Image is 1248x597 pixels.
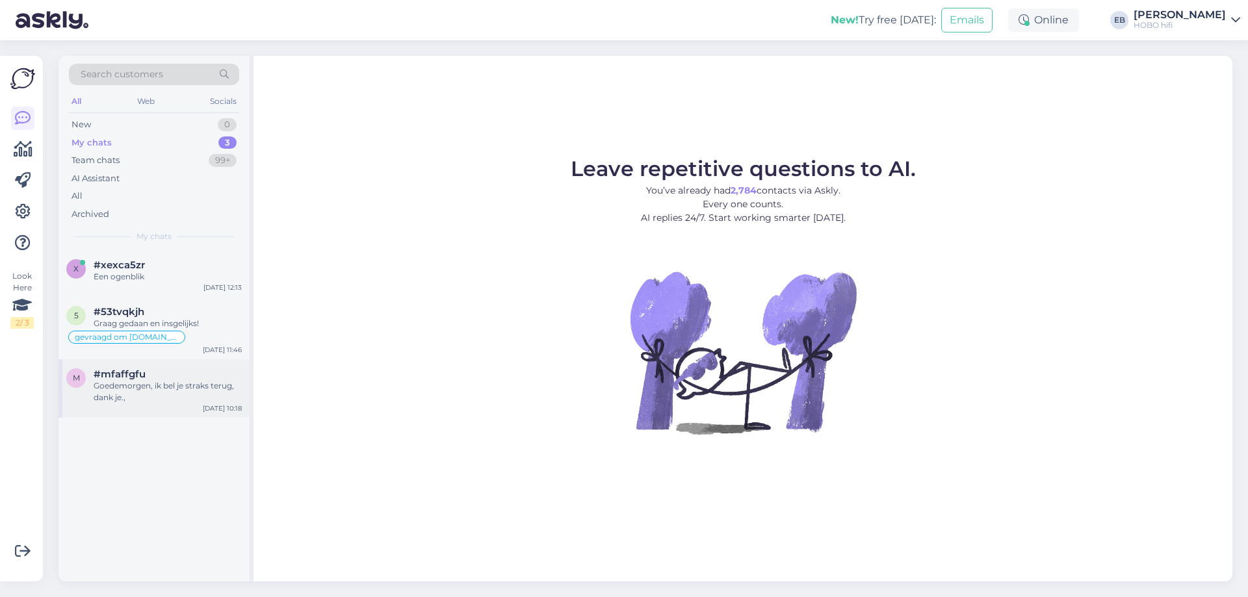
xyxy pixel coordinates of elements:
[71,190,83,203] div: All
[571,156,916,181] span: Leave repetitive questions to AI.
[1134,10,1226,20] div: [PERSON_NAME]
[1134,20,1226,31] div: HOBO hifi
[10,66,35,91] img: Askly Logo
[71,136,112,149] div: My chats
[94,259,145,271] span: #xexca5zr
[626,235,860,469] img: No Chat active
[94,380,242,403] div: Goedemorgen, ik bel je straks terug, dank je.,
[1110,11,1128,29] div: EB
[571,184,916,225] p: You’ve already had contacts via Askly. Every one counts. AI replies 24/7. Start working smarter [...
[203,345,242,355] div: [DATE] 11:46
[731,184,757,196] b: 2,784
[831,14,859,26] b: New!
[94,368,146,380] span: #mfaffgfu
[10,317,34,329] div: 2 / 3
[71,154,120,167] div: Team chats
[218,136,237,149] div: 3
[1134,10,1240,31] a: [PERSON_NAME]HOBO hifi
[94,318,242,329] div: Graag gedaan en insgelijks!
[136,231,172,242] span: My chats
[831,12,936,28] div: Try free [DATE]:
[75,333,179,341] span: gevraagd om [DOMAIN_NAME].
[941,8,993,32] button: Emails
[94,306,144,318] span: #53tvqkjh
[71,118,91,131] div: New
[71,208,109,221] div: Archived
[94,271,242,283] div: Een ogenblik
[73,264,79,273] span: x
[207,93,239,110] div: Socials
[209,154,237,167] div: 99+
[1008,8,1079,32] div: Online
[81,68,163,81] span: Search customers
[71,172,120,185] div: AI Assistant
[69,93,84,110] div: All
[203,283,242,292] div: [DATE] 12:13
[218,118,237,131] div: 0
[73,373,80,383] span: m
[74,311,79,320] span: 5
[135,93,157,110] div: Web
[203,403,242,413] div: [DATE] 10:18
[10,270,34,329] div: Look Here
